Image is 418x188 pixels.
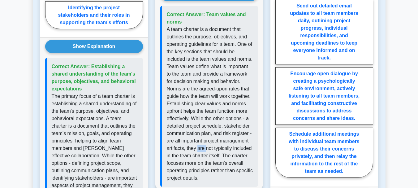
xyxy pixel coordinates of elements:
label: Encourage open dialogue by creating a psychologically safe environment, actively listening to all... [275,67,373,125]
button: Show Explanation [45,40,143,53]
label: Schedule additional meetings with individual team members to discuss their concerns privately, an... [275,128,373,178]
span: Correct Answer: Establishing a shared understanding of the team's purpose, objectives, and behavi... [52,64,136,91]
label: Identifying the project stakeholders and their roles in supporting the team's efforts [45,1,143,29]
span: Correct Answer: Team values and norms [167,12,246,24]
p: A team charter is a document that outlines the purpose, objectives, and operating guidelines for ... [167,26,253,182]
